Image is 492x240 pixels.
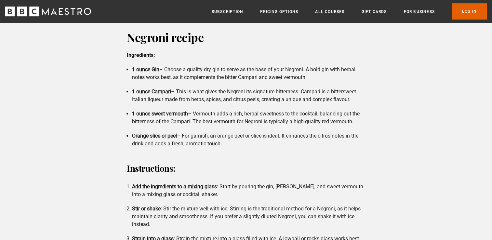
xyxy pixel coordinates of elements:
[132,133,177,139] strong: Orange slice or peel
[5,7,91,16] svg: BBC Maestro
[132,205,365,228] li: : Stir the mixture well with ice. Stirring is the traditional method for a Negroni, as it helps m...
[132,66,365,81] li: – Choose a quality dry gin to serve as the base of your Negroni. A bold gin with herbal notes wor...
[212,8,243,15] a: Subscription
[132,111,188,117] strong: 1 ounce sweet vermouth
[260,8,298,15] a: Pricing Options
[132,66,159,73] strong: 1 ounce Gin
[127,163,176,174] strong: Instructions:
[132,110,365,126] li: – Vermouth adds a rich, herbal sweetness to the cocktail, balancing out the bitterness of the Cam...
[127,52,155,58] strong: Ingredients:
[132,88,171,95] strong: 1 ounce Campari
[404,8,434,15] a: For business
[132,206,161,212] strong: Stir or shake
[212,3,487,20] nav: Primary
[315,8,344,15] a: All Courses
[132,183,365,198] li: : Start by pouring the gin, [PERSON_NAME], and sweet vermouth into a mixing glass or cocktail sha...
[132,132,365,148] li: – For garnish, an orange peel or slice is ideal. It enhances the citrus notes in the drink and ad...
[132,88,365,103] li: – This is what gives the Negroni its signature bitterness. Campari is a bittersweet Italian lique...
[132,183,217,190] strong: Add the ingredients to a mixing glass
[361,8,387,15] a: Gift Cards
[452,3,487,20] a: Log In
[127,29,204,45] strong: Negroni recipe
